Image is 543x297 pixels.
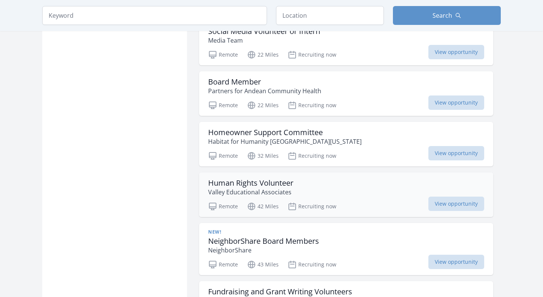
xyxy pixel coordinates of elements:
input: Location [276,6,384,25]
a: Social Media Volunteer or Intern Media Team Remote 22 Miles Recruiting now View opportunity [199,21,493,65]
p: Partners for Andean Community Health [208,86,321,95]
p: Remote [208,151,238,160]
h3: Social Media Volunteer or Intern [208,27,320,36]
h3: Human Rights Volunteer [208,179,293,188]
span: View opportunity [428,255,484,269]
p: Recruiting now [288,50,336,59]
a: New! NeighborShare Board Members NeighborShare Remote 43 Miles Recruiting now View opportunity [199,223,493,275]
h3: NeighborShare Board Members [208,237,319,246]
span: Search [433,11,452,20]
p: Remote [208,101,238,110]
p: Recruiting now [288,202,336,211]
a: Homeowner Support Committee Habitat for Humanity [GEOGRAPHIC_DATA][US_STATE] Remote 32 Miles Recr... [199,122,493,166]
p: 22 Miles [247,101,279,110]
p: Recruiting now [288,260,336,269]
a: Human Rights Volunteer Valley Educational Associates Remote 42 Miles Recruiting now View opportunity [199,172,493,217]
p: Remote [208,202,238,211]
h3: Board Member [208,77,321,86]
p: NeighborShare [208,246,319,255]
span: New! [208,229,221,235]
p: Remote [208,50,238,59]
span: View opportunity [428,45,484,59]
h3: Fundraising and Grant Writing Volunteers [208,287,352,296]
p: Remote [208,260,238,269]
p: 43 Miles [247,260,279,269]
a: Board Member Partners for Andean Community Health Remote 22 Miles Recruiting now View opportunity [199,71,493,116]
input: Keyword [42,6,267,25]
p: Habitat for Humanity [GEOGRAPHIC_DATA][US_STATE] [208,137,362,146]
span: View opportunity [428,146,484,160]
p: Media Team [208,36,320,45]
p: 32 Miles [247,151,279,160]
button: Search [393,6,501,25]
span: View opportunity [428,95,484,110]
p: Valley Educational Associates [208,188,293,197]
p: 42 Miles [247,202,279,211]
p: Recruiting now [288,151,336,160]
span: View opportunity [428,197,484,211]
p: Recruiting now [288,101,336,110]
p: 22 Miles [247,50,279,59]
h3: Homeowner Support Committee [208,128,362,137]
